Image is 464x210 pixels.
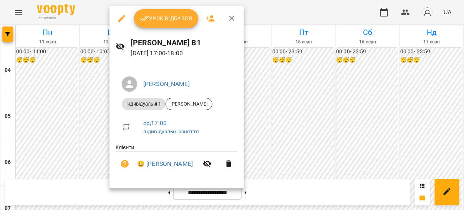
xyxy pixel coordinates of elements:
ul: Клієнти [116,144,238,179]
button: Урок відбувся [134,9,199,28]
a: 😀 [PERSON_NAME] [137,159,193,169]
span: Урок відбувся [140,14,192,23]
button: Візит ще не сплачено. Додати оплату? [116,155,134,173]
a: ср , 17:00 [143,119,167,127]
span: Індивідуальні 1 [122,101,166,107]
div: [PERSON_NAME] [166,98,212,110]
span: [PERSON_NAME] [166,101,212,107]
a: [PERSON_NAME] [143,80,190,88]
h6: [PERSON_NAME] В1 [131,37,238,49]
p: [DATE] 17:00 - 18:00 [131,49,238,58]
a: Індивідуальні заняття [143,128,199,134]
